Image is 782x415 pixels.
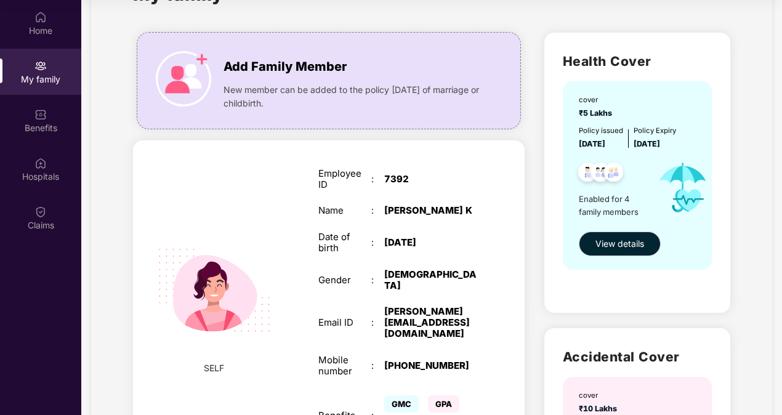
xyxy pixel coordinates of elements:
span: [DATE] [634,139,660,148]
img: svg+xml;base64,PHN2ZyB4bWxucz0iaHR0cDovL3d3dy53My5vcmcvMjAwMC9zdmciIHdpZHRoPSI0OC45MTUiIGhlaWdodD... [586,159,616,189]
button: View details [579,232,661,256]
div: Employee ID [318,168,371,190]
div: Policy issued [579,126,623,137]
div: Name [318,205,371,216]
div: : [371,237,384,248]
img: svg+xml;base64,PHN2ZyB4bWxucz0iaHR0cDovL3d3dy53My5vcmcvMjAwMC9zdmciIHdpZHRoPSI0OC45NDMiIGhlaWdodD... [599,159,629,189]
div: : [371,317,384,328]
div: cover [579,390,621,401]
img: icon [156,51,211,107]
span: New member can be added to the policy [DATE] of marriage or childbirth. [224,83,483,110]
img: svg+xml;base64,PHN2ZyB3aWR0aD0iMjAiIGhlaWdodD0iMjAiIHZpZXdCb3g9IjAgMCAyMCAyMCIgZmlsbD0ibm9uZSIgeG... [34,60,47,72]
span: ₹10 Lakhs [579,404,621,413]
img: svg+xml;base64,PHN2ZyBpZD0iQmVuZWZpdHMiIHhtbG5zPSJodHRwOi8vd3d3LnczLm9yZy8yMDAwL3N2ZyIgd2lkdGg9Ij... [34,108,47,121]
div: cover [579,95,616,106]
span: [DATE] [579,139,605,148]
div: 7392 [384,174,477,185]
div: [DATE] [384,237,477,248]
span: SELF [204,361,224,375]
span: View details [595,237,644,251]
div: [PERSON_NAME][EMAIL_ADDRESS][DOMAIN_NAME] [384,306,477,339]
h2: Accidental Cover [563,347,712,367]
img: svg+xml;base64,PHN2ZyBpZD0iQ2xhaW0iIHhtbG5zPSJodHRwOi8vd3d3LnczLm9yZy8yMDAwL3N2ZyIgd2lkdGg9IjIwIi... [34,206,47,218]
div: : [371,205,384,216]
div: [PERSON_NAME] K [384,205,477,216]
div: Policy Expiry [634,126,676,137]
span: Add Family Member [224,57,347,76]
div: Mobile number [318,355,371,377]
div: Date of birth [318,232,371,254]
div: : [371,174,384,185]
img: svg+xml;base64,PHN2ZyB4bWxucz0iaHR0cDovL3d3dy53My5vcmcvMjAwMC9zdmciIHdpZHRoPSI0OC45NDMiIGhlaWdodD... [573,159,603,189]
div: [PHONE_NUMBER] [384,360,477,371]
img: svg+xml;base64,PHN2ZyBpZD0iSG9tZSIgeG1sbnM9Imh0dHA6Ly93d3cudzMub3JnLzIwMDAvc3ZnIiB3aWR0aD0iMjAiIG... [34,11,47,23]
div: : [371,275,384,286]
div: [DEMOGRAPHIC_DATA] [384,269,477,291]
span: GPA [428,395,459,413]
div: Email ID [318,317,371,328]
img: svg+xml;base64,PHN2ZyBpZD0iSG9zcGl0YWxzIiB4bWxucz0iaHR0cDovL3d3dy53My5vcmcvMjAwMC9zdmciIHdpZHRoPS... [34,157,47,169]
span: GMC [384,395,419,413]
img: svg+xml;base64,PHN2ZyB4bWxucz0iaHR0cDovL3d3dy53My5vcmcvMjAwMC9zdmciIHdpZHRoPSIyMjQiIGhlaWdodD0iMT... [143,219,286,361]
div: Gender [318,275,371,286]
div: : [371,360,384,371]
span: Enabled for 4 family members [579,193,648,218]
h2: Health Cover [563,51,712,71]
img: icon [648,150,717,225]
span: ₹5 Lakhs [579,108,616,118]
